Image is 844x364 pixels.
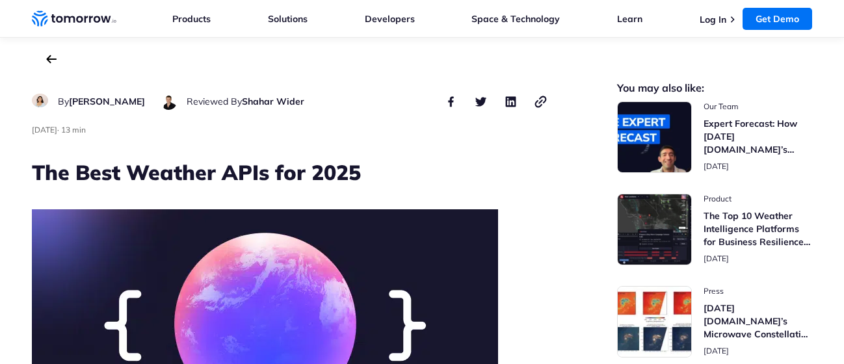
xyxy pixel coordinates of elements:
[617,101,812,173] a: Read Expert Forecast: How Tomorrow.io’s Microwave Sounders Are Revolutionizing Hurricane Monitoring
[58,94,145,109] div: author name
[533,94,548,109] button: copy link to clipboard
[172,13,211,25] a: Products
[704,161,729,171] span: publish date
[46,55,57,64] a: back to the main blog page
[32,94,48,107] img: Ruth Favela
[58,96,69,107] span: By
[700,14,726,25] a: Log In
[704,302,812,341] h3: [DATE][DOMAIN_NAME]’s Microwave Constellation Ready To Help This Hurricane Season
[61,125,86,135] span: Estimated reading time
[704,286,812,296] span: post catecory
[471,13,560,25] a: Space & Technology
[473,94,488,109] button: share this post on twitter
[704,194,812,204] span: post catecory
[32,9,116,29] a: Home link
[503,94,518,109] button: share this post on linkedin
[32,125,57,135] span: publish date
[187,96,242,107] span: Reviewed By
[268,13,308,25] a: Solutions
[187,94,304,109] div: author name
[704,101,812,112] span: post catecory
[32,158,548,187] h1: The Best Weather APIs for 2025
[704,117,812,156] h3: Expert Forecast: How [DATE][DOMAIN_NAME]’s Microwave Sounders Are Revolutionizing Hurricane Monit...
[704,209,812,248] h3: The Top 10 Weather Intelligence Platforms for Business Resilience in [DATE]
[617,13,642,25] a: Learn
[704,253,729,263] span: publish date
[161,94,177,110] img: Shahar Wider
[443,94,458,109] button: share this post on facebook
[617,286,812,357] a: Read Tomorrow.io’s Microwave Constellation Ready To Help This Hurricane Season
[365,13,415,25] a: Developers
[743,8,812,30] a: Get Demo
[617,83,812,93] h2: You may also like:
[57,125,59,135] span: ·
[704,346,729,356] span: publish date
[617,194,812,265] a: Read The Top 10 Weather Intelligence Platforms for Business Resilience in 2025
